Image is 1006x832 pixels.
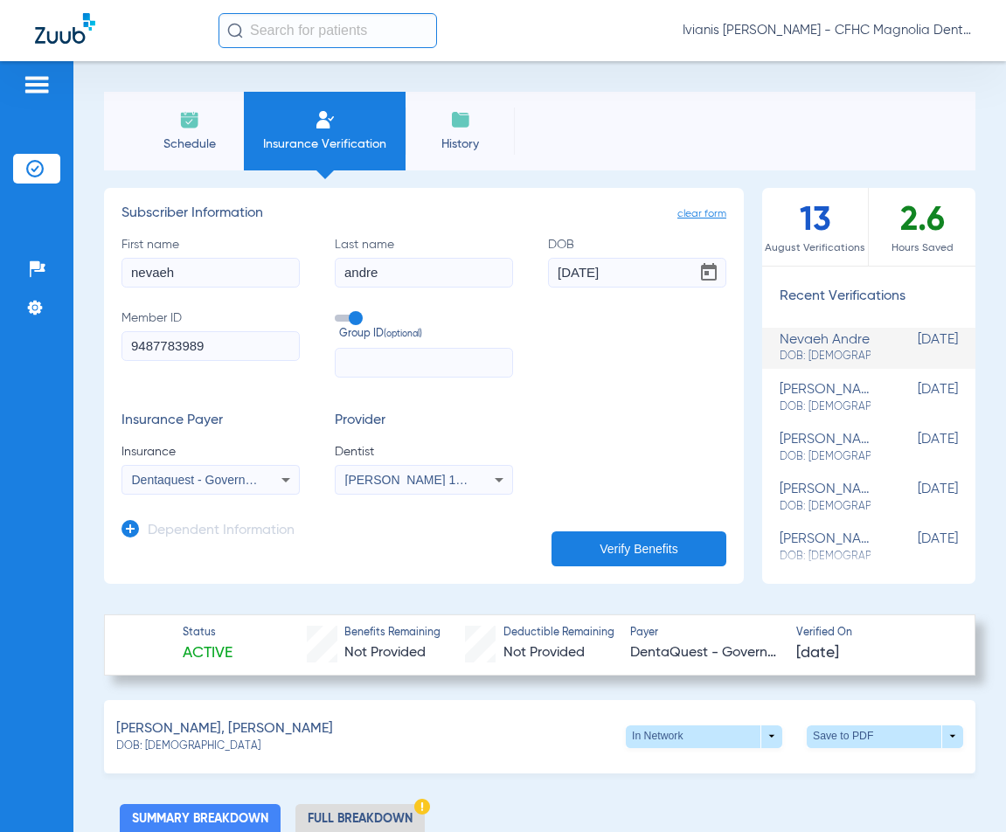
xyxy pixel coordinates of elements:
div: [PERSON_NAME] [780,482,871,514]
h3: Subscriber Information [121,205,726,223]
span: [DATE] [871,432,958,464]
span: [DATE] [871,382,958,414]
span: clear form [677,205,726,223]
span: [DATE] [871,531,958,564]
h3: Dependent Information [148,523,295,540]
span: Dentist [335,443,513,461]
div: [PERSON_NAME] [780,432,871,464]
img: Search Icon [227,23,243,38]
span: DOB: [DEMOGRAPHIC_DATA] [116,739,260,755]
span: Benefits Remaining [344,626,441,641]
div: [PERSON_NAME] [780,531,871,564]
input: First name [121,258,300,288]
span: DOB: [DEMOGRAPHIC_DATA] [780,499,871,515]
span: Deductible Remaining [503,626,614,641]
span: August Verifications [762,239,868,257]
img: Zuub Logo [35,13,95,44]
span: Schedule [148,135,231,153]
span: DentaQuest - Government [630,642,781,664]
span: Payer [630,626,781,641]
label: DOB [548,236,726,288]
input: Search for patients [219,13,437,48]
img: Hazard [414,799,430,815]
span: DOB: [DEMOGRAPHIC_DATA] [780,449,871,465]
button: Save to PDF [807,725,963,748]
h3: Recent Verifications [762,288,975,306]
span: Not Provided [344,646,426,660]
input: DOBOpen calendar [548,258,726,288]
input: Member ID [121,331,300,361]
h3: Insurance Payer [121,413,300,430]
span: Dentaquest - Government [132,473,273,487]
span: Group ID [339,327,513,343]
small: (optional) [384,327,422,343]
div: nevaeh andre [780,332,871,364]
span: Status [183,626,232,641]
button: Verify Benefits [552,531,726,566]
label: First name [121,236,300,288]
span: Active [183,642,232,664]
input: Last name [335,258,513,288]
span: [DATE] [871,332,958,364]
span: [DATE] [796,642,839,664]
span: DOB: [DEMOGRAPHIC_DATA] [780,349,871,364]
span: Insurance [121,443,300,461]
img: Manual Insurance Verification [315,109,336,130]
iframe: Chat Widget [919,748,1006,832]
span: Ivianis [PERSON_NAME] - CFHC Magnolia Dental [683,22,971,39]
span: [DATE] [871,482,958,514]
span: DOB: [DEMOGRAPHIC_DATA] [780,399,871,415]
span: Insurance Verification [257,135,392,153]
div: 2.6 [869,188,975,266]
span: [PERSON_NAME] 1851607766 [345,473,517,487]
div: 13 [762,188,869,266]
span: Not Provided [503,646,585,660]
div: [PERSON_NAME] [780,382,871,414]
img: History [450,109,471,130]
img: hamburger-icon [23,74,51,95]
label: Last name [335,236,513,288]
span: History [419,135,502,153]
button: In Network [626,725,782,748]
span: Verified On [796,626,947,641]
span: [PERSON_NAME], [PERSON_NAME] [116,718,333,740]
label: Member ID [121,309,300,378]
span: Hours Saved [869,239,975,257]
h3: Provider [335,413,513,430]
button: Open calendar [691,255,726,290]
img: Schedule [179,109,200,130]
